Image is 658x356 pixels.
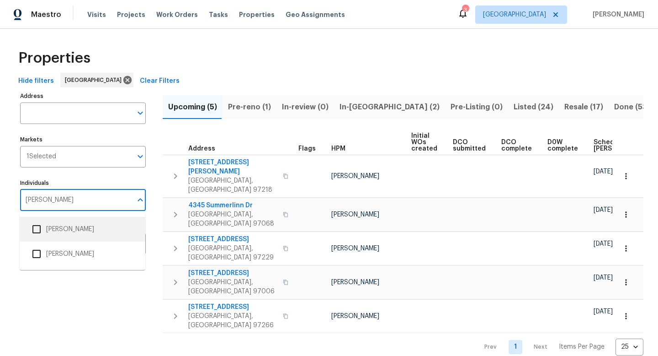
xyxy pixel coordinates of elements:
[239,10,275,19] span: Properties
[451,101,503,113] span: Pre-Listing (0)
[594,308,613,315] span: [DATE]
[134,194,147,206] button: Close
[188,312,277,330] span: [GEOGRAPHIC_DATA], [GEOGRAPHIC_DATA] 97266
[134,107,147,119] button: Open
[331,313,379,319] span: [PERSON_NAME]
[331,173,379,179] span: [PERSON_NAME]
[476,339,643,356] nav: Pagination Navigation
[594,275,613,281] span: [DATE]
[27,153,56,161] span: 1 Selected
[188,278,277,296] span: [GEOGRAPHIC_DATA], [GEOGRAPHIC_DATA] 97006
[20,137,146,142] label: Markets
[18,76,54,87] span: Hide filters
[614,101,655,113] span: Done (536)
[228,101,271,113] span: Pre-reno (1)
[140,76,180,87] span: Clear Filters
[87,10,106,19] span: Visits
[286,10,345,19] span: Geo Assignments
[188,269,277,278] span: [STREET_ADDRESS]
[594,241,613,247] span: [DATE]
[20,93,146,99] label: Address
[65,76,125,85] span: [GEOGRAPHIC_DATA]
[31,10,61,19] span: Maestro
[331,279,379,286] span: [PERSON_NAME]
[188,146,215,152] span: Address
[188,176,277,194] span: [GEOGRAPHIC_DATA], [GEOGRAPHIC_DATA] 97218
[509,340,522,354] a: Goto page 1
[20,189,132,211] input: Search ...
[298,146,316,152] span: Flags
[20,180,146,186] label: Individuals
[15,73,58,90] button: Hide filters
[594,139,645,152] span: Scheduled [PERSON_NAME]
[453,139,486,152] span: DCO submitted
[331,146,345,152] span: HPM
[27,220,138,239] li: [PERSON_NAME]
[462,5,468,15] div: 3
[282,101,329,113] span: In-review (0)
[136,73,183,90] button: Clear Filters
[188,302,277,312] span: [STREET_ADDRESS]
[594,207,613,213] span: [DATE]
[514,101,553,113] span: Listed (24)
[117,10,145,19] span: Projects
[501,139,532,152] span: DCO complete
[331,211,379,218] span: [PERSON_NAME]
[209,11,228,18] span: Tasks
[188,158,277,176] span: [STREET_ADDRESS][PERSON_NAME]
[559,342,605,351] p: Items Per Page
[27,244,138,264] li: [PERSON_NAME]
[594,168,613,175] span: [DATE]
[188,201,277,210] span: 4345 Summerlinn Dr
[411,133,437,152] span: Initial WOs created
[134,150,147,163] button: Open
[564,101,603,113] span: Resale (17)
[60,73,133,87] div: [GEOGRAPHIC_DATA]
[156,10,198,19] span: Work Orders
[168,101,217,113] span: Upcoming (5)
[331,245,379,252] span: [PERSON_NAME]
[188,210,277,228] span: [GEOGRAPHIC_DATA], [GEOGRAPHIC_DATA] 97068
[188,244,277,262] span: [GEOGRAPHIC_DATA], [GEOGRAPHIC_DATA] 97229
[589,10,644,19] span: [PERSON_NAME]
[547,139,578,152] span: D0W complete
[188,235,277,244] span: [STREET_ADDRESS]
[483,10,546,19] span: [GEOGRAPHIC_DATA]
[18,54,90,63] span: Properties
[340,101,440,113] span: In-[GEOGRAPHIC_DATA] (2)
